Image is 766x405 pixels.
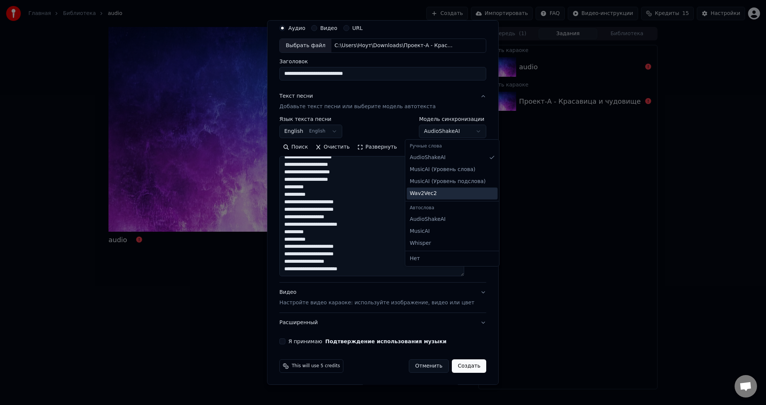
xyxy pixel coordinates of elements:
span: AudioShakeAI [410,154,445,161]
span: MusicAI [410,228,430,235]
span: Нет [410,255,420,262]
span: AudioShakeAI [410,216,445,223]
span: Wav2Vec2 [410,190,436,197]
div: Автослова [407,203,497,213]
span: MusicAI ( Уровень подслова ) [410,178,485,185]
div: Ручные слова [407,141,497,152]
span: MusicAI ( Уровень слова ) [410,166,475,173]
span: Whisper [410,240,431,247]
